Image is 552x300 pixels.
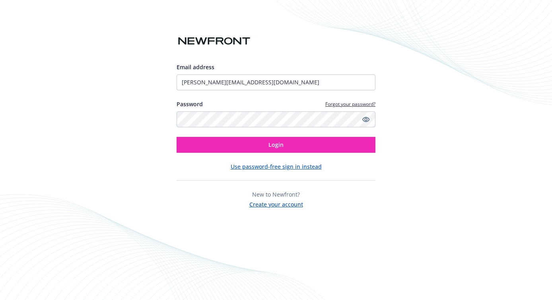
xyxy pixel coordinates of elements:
[231,162,322,171] button: Use password-free sign in instead
[177,34,252,48] img: Newfront logo
[252,191,300,198] span: New to Newfront?
[177,111,375,127] input: Enter your password
[177,74,375,90] input: Enter your email
[249,199,303,208] button: Create your account
[177,63,214,71] span: Email address
[177,137,375,153] button: Login
[361,115,371,124] a: Show password
[325,101,375,107] a: Forgot your password?
[177,100,203,108] label: Password
[268,141,284,148] span: Login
